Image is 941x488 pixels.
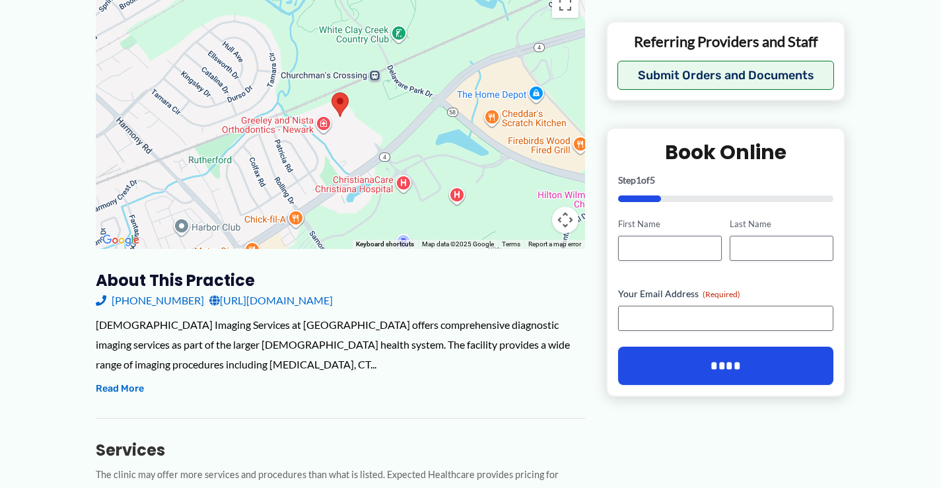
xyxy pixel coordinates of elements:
[528,240,581,248] a: Report a map error
[209,291,333,310] a: [URL][DOMAIN_NAME]
[617,61,835,90] button: Submit Orders and Documents
[422,240,494,248] span: Map data ©2025 Google
[502,240,520,248] a: Terms (opens in new tab)
[617,32,835,52] p: Referring Providers and Staff
[618,176,834,186] p: Step of
[99,232,143,249] a: Open this area in Google Maps (opens a new window)
[730,219,833,231] label: Last Name
[636,175,641,186] span: 1
[618,287,834,300] label: Your Email Address
[96,315,585,374] div: [DEMOGRAPHIC_DATA] Imaging Services at [GEOGRAPHIC_DATA] offers comprehensive diagnostic imaging ...
[96,381,144,397] button: Read More
[356,240,414,249] button: Keyboard shortcuts
[96,270,585,291] h3: About this practice
[552,207,578,233] button: Map camera controls
[96,440,585,460] h3: Services
[618,219,722,231] label: First Name
[703,289,740,299] span: (Required)
[650,175,655,186] span: 5
[96,291,204,310] a: [PHONE_NUMBER]
[618,140,834,166] h2: Book Online
[99,232,143,249] img: Google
